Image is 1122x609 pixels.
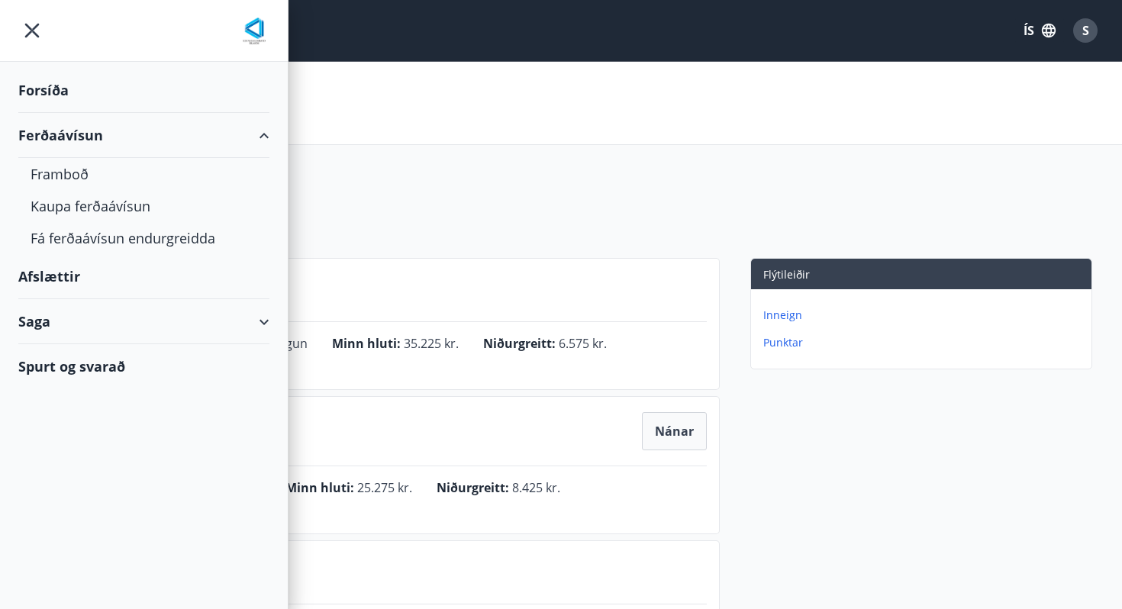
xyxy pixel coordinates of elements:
span: Flýtileiðir [763,267,810,282]
img: union_logo [239,17,269,47]
span: Minn hluti : [285,479,354,496]
p: Inneign [763,308,1085,323]
span: S [1082,22,1089,39]
p: Punktar [763,335,1085,350]
div: Spurt og svarað [18,344,269,388]
span: Minn hluti : [332,335,401,352]
button: Nánar [643,413,706,449]
span: 8.425 kr. [512,479,560,496]
div: Fá ferðaávísun endurgreidda [31,222,257,254]
div: Ferðaávísun [18,113,269,158]
button: ÍS [1015,17,1064,44]
div: Saga [18,299,269,344]
div: Forsíða [18,68,269,113]
span: Niðurgreitt : [437,479,509,496]
button: menu [18,17,46,44]
span: 25.275 kr. [357,479,412,496]
span: 6.575 kr. [559,335,607,352]
div: Framboð [31,158,257,190]
div: Kaupa ferðaávísun [31,190,257,222]
button: S [1067,12,1104,49]
div: Afslættir [18,254,269,299]
span: Nánar [655,423,694,440]
span: 35.225 kr. [404,335,459,352]
span: Niðurgreitt : [483,335,556,352]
